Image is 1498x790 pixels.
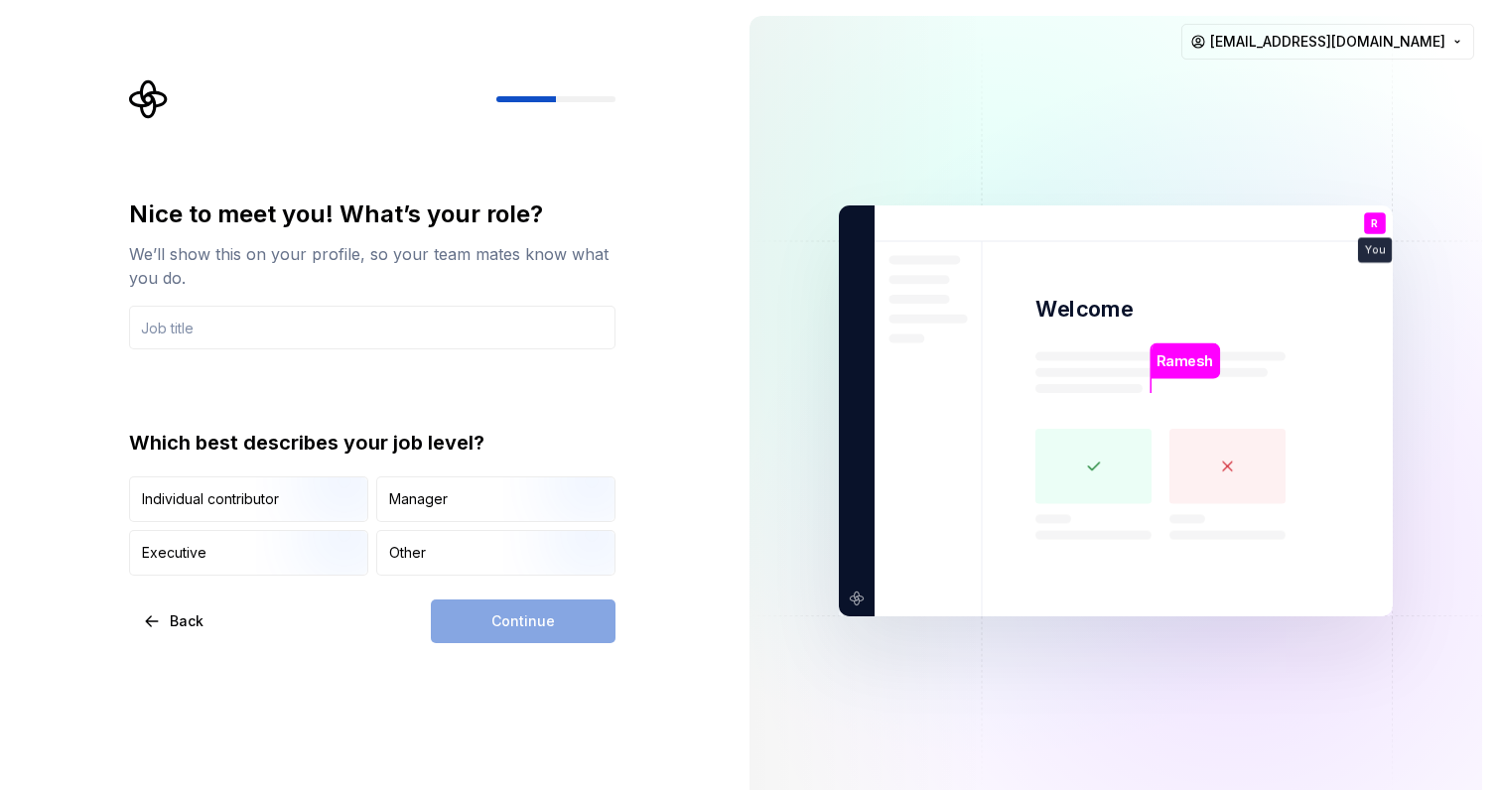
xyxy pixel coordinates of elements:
p: Welcome [1035,295,1133,324]
input: Job title [129,306,615,349]
svg: Supernova Logo [129,79,169,119]
div: We’ll show this on your profile, so your team mates know what you do. [129,242,615,290]
div: Executive [142,543,206,563]
span: Back [170,611,204,631]
div: Which best describes your job level? [129,429,615,457]
div: Manager [389,489,448,509]
div: Individual contributor [142,489,279,509]
button: Back [129,599,220,643]
div: Other [389,543,426,563]
span: [EMAIL_ADDRESS][DOMAIN_NAME] [1210,32,1445,52]
p: Ramesh [1157,350,1213,372]
p: You [1365,245,1385,256]
div: Nice to meet you! What’s your role? [129,198,615,230]
button: [EMAIL_ADDRESS][DOMAIN_NAME] [1181,24,1474,60]
p: R [1371,218,1378,229]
